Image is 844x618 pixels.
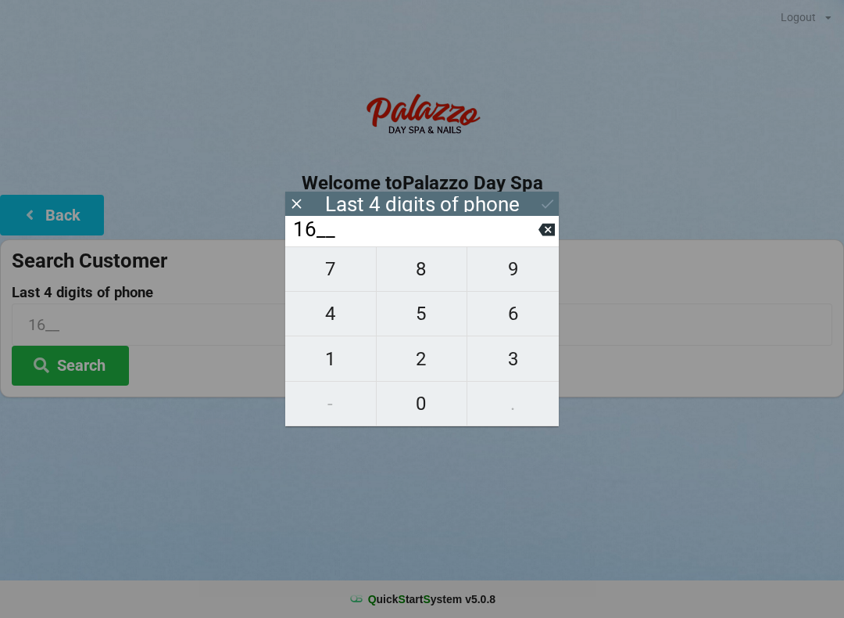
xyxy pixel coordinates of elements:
[467,336,559,381] button: 3
[467,343,559,375] span: 3
[377,246,468,292] button: 8
[285,343,376,375] span: 1
[325,196,520,212] div: Last 4 digits of phone
[285,246,377,292] button: 7
[285,297,376,330] span: 4
[377,343,467,375] span: 2
[285,292,377,336] button: 4
[377,292,468,336] button: 5
[377,297,467,330] span: 5
[377,387,467,420] span: 0
[377,336,468,381] button: 2
[377,253,467,286] span: 8
[467,297,559,330] span: 6
[467,246,559,292] button: 9
[377,382,468,426] button: 0
[467,292,559,336] button: 6
[285,336,377,381] button: 1
[467,253,559,286] span: 9
[285,253,376,286] span: 7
